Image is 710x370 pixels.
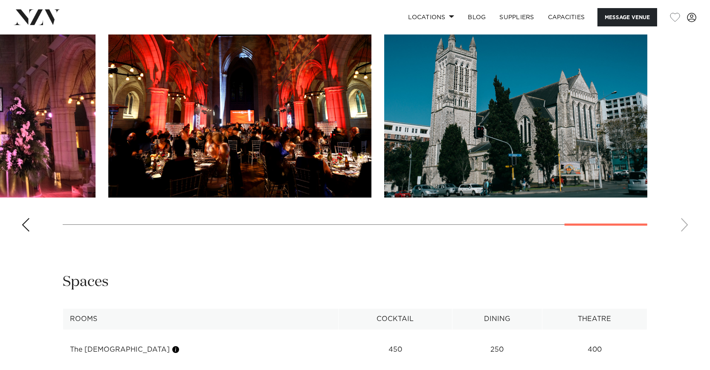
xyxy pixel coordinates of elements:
td: The [DEMOGRAPHIC_DATA] [63,339,339,360]
a: Capacities [541,8,592,26]
th: Dining [452,309,542,330]
h2: Spaces [63,272,109,292]
a: Locations [401,8,461,26]
button: Message Venue [597,8,657,26]
td: 250 [452,339,542,360]
th: Cocktail [339,309,452,330]
th: Theatre [542,309,647,330]
img: nzv-logo.png [14,9,60,25]
td: 450 [339,339,452,360]
a: BLOG [461,8,493,26]
swiper-slide: 14 / 15 [108,5,371,198]
td: 400 [542,339,647,360]
a: SUPPLIERS [493,8,541,26]
th: Rooms [63,309,339,330]
swiper-slide: 15 / 15 [384,5,647,198]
